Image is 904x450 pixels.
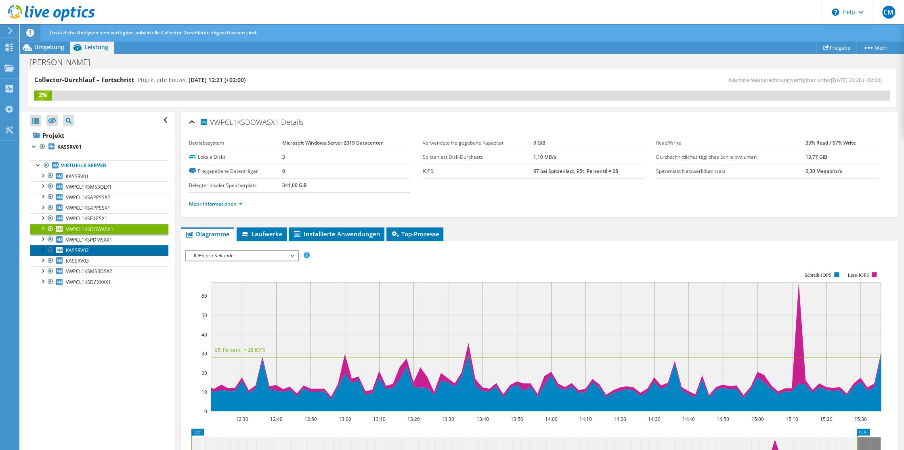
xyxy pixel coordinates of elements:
span: VWPCL1KSMSSQLX1 [66,183,112,190]
span: Laufwerke [241,230,283,238]
text: 10 [201,389,207,395]
b: 0 [282,168,285,175]
label: Lokale Disks [189,153,282,161]
text: 15:30 [854,416,867,423]
a: Projekt [30,129,168,142]
text: 15:00 [751,416,764,423]
text: 14:40 [682,416,695,423]
text: 13:30 [442,416,454,423]
a: Freigabe [816,41,857,54]
h1: [PERSON_NAME] [26,58,103,67]
a: Mehr Informationen [189,200,243,207]
span: Zusätzliche Analysen sind verfügbar, sobald alle Collector-Durchläufe abgeschlossen sind. [49,29,257,36]
text: 95. Perzentil = 28 IOPS [215,347,265,353]
b: 2,30 Megabits/s [805,168,842,175]
b: 33% Read / 67% Write [805,139,856,146]
b: 67 bei Spitzenlast, 95t. Perzentil = 28 [533,168,618,175]
label: Freigegebene Datenträger [189,167,282,175]
span: KASSRV01 [66,173,89,180]
span: KASSRV03 [66,257,89,264]
text: 14:20 [614,416,626,423]
span: Umgebung [34,43,64,51]
label: Belegter lokaler Speicherplatz [189,181,282,189]
span: VWPCL1KSDOWASX1 [66,226,113,233]
text: Schreib-IOPS [804,272,831,278]
a: VWPCL1KSPDMSXX1 [30,234,168,245]
span: Installierte Anwendungen [293,230,380,238]
text: 13:00 [339,416,351,423]
text: 12:40 [270,416,283,423]
text: 30 [201,350,207,357]
b: 1,10 MB/s [533,154,556,160]
span: VWPCL1KSDCXXXX1 [66,279,111,286]
label: Durchschnittliches tägliches Schreibvolumen [656,153,805,161]
a: VWPCL1KSAPPSSX1 [30,203,168,213]
span: VWPCL1KSFILESX1 [66,215,107,222]
text: 13:40 [476,416,489,423]
a: VWPCL1KSMSRDSX2 [30,266,168,277]
text: 14:00 [545,416,558,423]
a: VWPCL1KSAPPSSX2 [30,192,168,202]
a: KASSRV01 [30,142,168,152]
span: VWPCL1KSPDMSXX1 [66,236,112,243]
text: 15:10 [786,416,798,423]
h4: Projektierte Endzeit: [138,76,245,84]
b: 341,00 GiB [282,182,307,189]
text: 13:20 [407,416,420,423]
text: Lese-IOPS [847,272,869,278]
b: Microsoft Windows Server 2019 Datacenter [282,139,383,146]
label: Spitzenlast Disk-Durchsatz [422,153,533,161]
span: Top-Prozesse [390,230,439,238]
label: Verwendete freigegebene Kapazität [422,139,533,147]
span: Leistung [84,43,108,51]
span: [DATE] 12:21 (+02:00) [189,76,245,84]
b: 13,77 GiB [805,154,827,160]
a: VWPCL1KSFILESX1 [30,213,168,224]
text: 13:10 [373,416,386,423]
text: 20 [201,370,207,376]
a: VWPCL1KSDOWASX1 [30,224,168,234]
text: 12:30 [236,416,248,423]
a: KASSRV02 [30,245,168,255]
b: KASSRV01 [57,143,82,150]
span: [DATE] 23:26 (+02:00) [831,76,882,84]
b: 3 [282,154,285,160]
text: 0 [204,408,207,415]
text: 60 [201,292,207,299]
text: 14:30 [648,416,661,423]
span: VWPCL1KSAPPSSX1 [66,204,110,211]
span: VWPCL1KSAPPSSX2 [66,194,110,201]
span: CM [882,6,895,19]
text: 12:50 [304,416,317,423]
span: KASSRV02 [66,247,89,254]
a: Virtuelle Server [30,160,168,171]
label: IOPS: [422,167,533,175]
a: KASSRV03 [30,256,168,266]
span: VWPCL1KSMSRDSX2 [66,268,112,275]
text: 14:50 [717,416,729,423]
span: Diagramme [185,230,230,238]
a: VWPCL1KSMSSQLX1 [30,181,168,192]
a: Mehr [856,41,894,54]
text: 15:20 [820,416,833,423]
span: VWPCL1KSDOWASX1 [199,117,279,126]
label: Betriebssystem [189,139,282,147]
label: Spitzenlast Netzwerkdurchsatz [656,167,805,175]
a: KASSRV01 [30,171,168,181]
a: VWPCL1KSDCXXXX1 [30,277,168,287]
span: Nächste Neuberechnung verfügbar unter [729,76,886,84]
text: 13:50 [511,416,523,423]
text: 40 [201,331,207,338]
text: 50 [201,312,207,319]
span: IOPS pro Sekunde [190,251,294,261]
svg: \n [832,8,839,16]
span: Details [281,117,303,127]
text: 14:10 [579,416,592,423]
b: 0 GiB [533,139,545,146]
div: 2% [34,90,52,99]
label: Read/Write [656,139,805,147]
